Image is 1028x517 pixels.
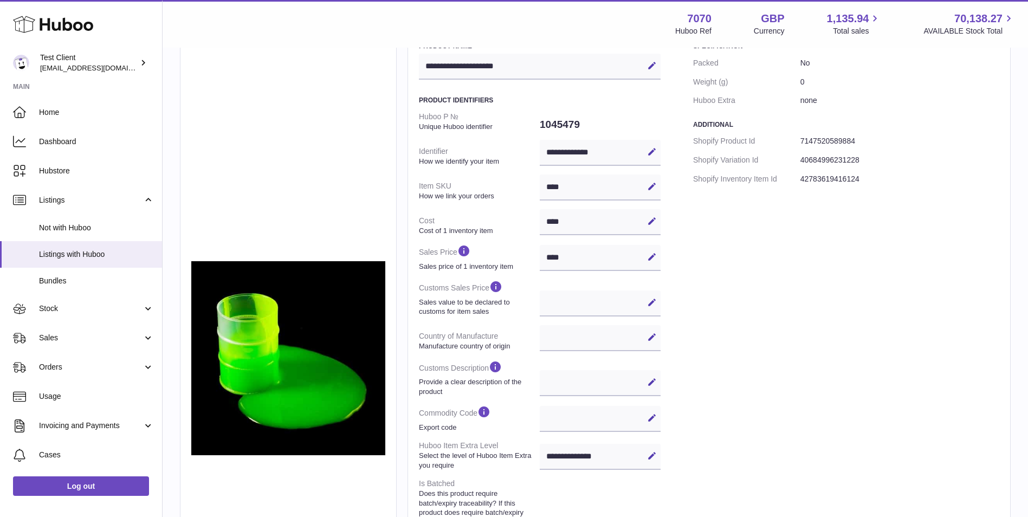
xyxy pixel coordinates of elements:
span: Listings [39,195,143,205]
a: Log out [13,476,149,496]
div: Huboo Ref [675,26,712,36]
dd: 7147520589884 [800,132,999,151]
div: Test Client [40,53,138,73]
strong: GBP [761,11,784,26]
strong: How we link your orders [419,191,537,201]
span: Dashboard [39,137,154,147]
span: Total sales [833,26,881,36]
dt: Shopify Product Id [693,132,800,151]
dt: Sales Price [419,240,540,275]
span: Orders [39,362,143,372]
dd: 40684996231228 [800,151,999,170]
dt: Cost [419,211,540,240]
span: Stock [39,303,143,314]
span: Invoicing and Payments [39,421,143,431]
dt: Customs Description [419,356,540,400]
span: [EMAIL_ADDRESS][DOMAIN_NAME] [40,63,159,72]
strong: 7070 [687,11,712,26]
strong: Cost of 1 inventory item [419,226,537,236]
h3: Additional [693,120,999,129]
dt: Item SKU [419,177,540,205]
dd: No [800,54,999,73]
span: Home [39,107,154,118]
a: 1,135.94 Total sales [827,11,882,36]
span: AVAILABLE Stock Total [923,26,1015,36]
img: SLIME.jpg [191,261,385,455]
strong: Unique Huboo identifier [419,122,537,132]
dd: 42783619416124 [800,170,999,189]
a: 70,138.27 AVAILABLE Stock Total [923,11,1015,36]
span: Sales [39,333,143,343]
dt: Huboo Item Extra Level [419,436,540,474]
img: internalAdmin-7070@internal.huboo.com [13,55,29,71]
strong: Export code [419,423,537,432]
dt: Country of Manufacture [419,327,540,355]
strong: Sales price of 1 inventory item [419,262,537,272]
strong: How we identify your item [419,157,537,166]
dt: Huboo Extra [693,91,800,110]
dt: Customs Sales Price [419,275,540,320]
dt: Identifier [419,142,540,170]
span: Listings with Huboo [39,249,154,260]
strong: Manufacture country of origin [419,341,537,351]
dt: Commodity Code [419,400,540,436]
span: Cases [39,450,154,460]
div: Currency [754,26,785,36]
span: Usage [39,391,154,402]
strong: Provide a clear description of the product [419,377,537,396]
h3: Product Identifiers [419,96,661,105]
dt: Weight (g) [693,73,800,92]
span: Bundles [39,276,154,286]
span: 1,135.94 [827,11,869,26]
span: 70,138.27 [954,11,1003,26]
strong: Sales value to be declared to customs for item sales [419,298,537,316]
dt: Shopify Inventory Item Id [693,170,800,189]
dt: Shopify Variation Id [693,151,800,170]
span: Hubstore [39,166,154,176]
dd: 1045479 [540,113,661,136]
span: Not with Huboo [39,223,154,233]
dd: 0 [800,73,999,92]
dt: Packed [693,54,800,73]
strong: Select the level of Huboo Item Extra you require [419,451,537,470]
dd: none [800,91,999,110]
dt: Huboo P № [419,107,540,135]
